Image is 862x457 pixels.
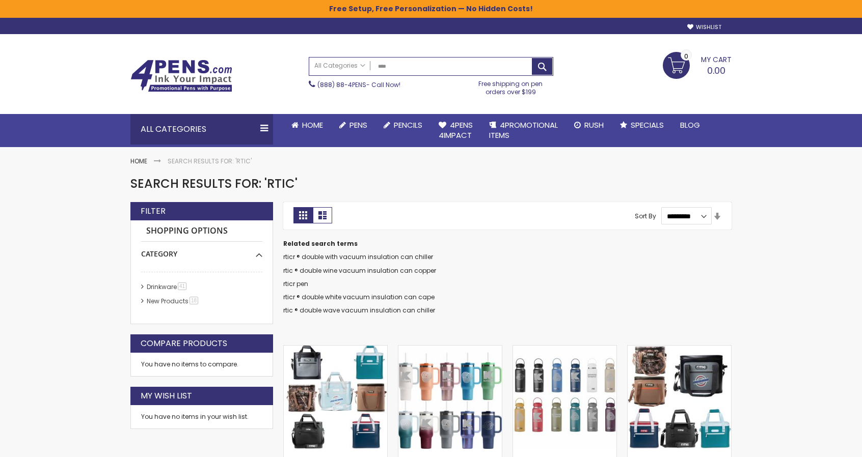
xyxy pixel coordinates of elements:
[687,23,721,31] a: Wishlist
[283,114,331,136] a: Home
[144,282,190,291] a: Drinkware41
[284,346,387,449] img: Personalized RTIC 40 Soft Pack Cooler
[513,345,616,354] a: 32 Oz. RTIC® Outback Custom Stainless Steel Bottle
[293,207,313,223] strong: Grid
[283,293,435,301] a: rticr ® double white vacuum insulation can cape
[283,252,433,261] a: rticr ® double with vacuum insulation can chiller
[317,80,400,89] span: - Call Now!
[283,240,732,248] dt: Related search terms
[439,120,473,140] span: 4Pens 4impact
[430,114,481,147] a: 4Pens4impact
[130,175,298,192] span: Search results for: 'RTIC'
[178,282,186,290] span: 41
[584,120,604,130] span: Rush
[631,120,664,130] span: Specials
[489,120,558,140] span: 4PROMOTIONAL ITEMS
[283,266,436,275] a: rtic ® double wine vacuum insulation can copper
[513,346,616,449] img: 32 Oz. RTIC® Outback Custom Stainless Steel Bottle
[566,114,612,136] a: Rush
[168,157,252,165] strong: Search results for: 'RTIC'
[398,345,502,354] a: 40 Oz. RTIC® Road Trip Tumbler
[684,51,688,61] span: 0
[284,345,387,354] a: Personalized RTIC 40 Soft Pack Cooler
[680,120,700,130] span: Blog
[141,220,262,242] strong: Shopping Options
[283,279,308,288] a: rticr pen
[144,297,202,305] a: New Products18
[394,120,422,130] span: Pencils
[612,114,672,136] a: Specials
[141,338,227,349] strong: Compare Products
[130,60,232,92] img: 4Pens Custom Pens and Promotional Products
[481,114,566,147] a: 4PROMOTIONALITEMS
[130,157,147,165] a: Home
[314,62,365,70] span: All Categories
[141,390,192,402] strong: My Wish List
[283,306,435,315] a: rtic ® double wave vacuum insulation can chiller
[141,413,262,421] div: You have no items in your wish list.
[635,212,656,220] label: Sort By
[663,52,732,77] a: 0.00 0
[398,346,502,449] img: 40 Oz. RTIC® Road Trip Tumbler
[190,297,198,304] span: 18
[130,353,273,377] div: You have no items to compare.
[375,114,430,136] a: Pencils
[130,114,273,145] div: All Categories
[628,346,731,449] img: Promotional RTIC 30 Soft Pack Insulated Cooler
[628,345,731,354] a: Promotional RTIC 30 Soft Pack Insulated Cooler
[331,114,375,136] a: Pens
[309,58,370,74] a: All Categories
[707,64,725,77] span: 0.00
[468,76,554,96] div: Free shipping on pen orders over $199
[672,114,708,136] a: Blog
[141,242,262,259] div: Category
[349,120,367,130] span: Pens
[317,80,366,89] a: (888) 88-4PENS
[141,206,166,217] strong: Filter
[302,120,323,130] span: Home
